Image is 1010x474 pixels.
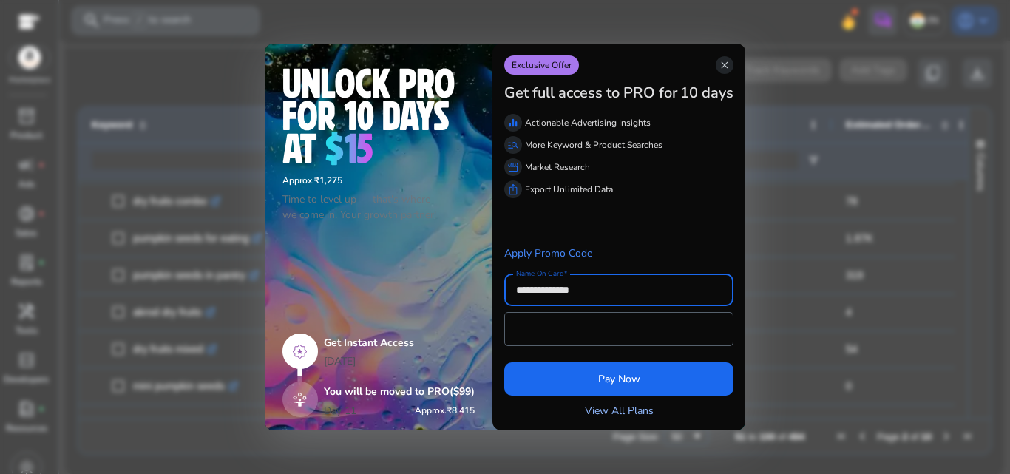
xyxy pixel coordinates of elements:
span: equalizer [507,117,519,129]
iframe: Secure card payment input frame [512,314,725,344]
h5: You will be moved to PRO [324,386,475,399]
span: manage_search [507,139,519,151]
span: storefront [507,161,519,173]
span: Pay Now [598,371,640,387]
h6: ₹1,275 [282,175,475,186]
h5: Get Instant Access [324,337,475,350]
p: Exclusive Offer [504,55,579,75]
p: Market Research [525,160,590,174]
h6: ₹8,415 [415,405,475,416]
h3: Get full access to PRO for [504,84,677,102]
span: ($99) [450,385,475,399]
span: Approx. [282,175,314,186]
p: Time to level up — that's where we come in. Your growth partner! [282,192,475,223]
p: More Keyword & Product Searches [525,138,662,152]
a: View All Plans [585,403,654,419]
span: ios_share [507,183,519,195]
p: [DATE] [324,353,475,369]
p: Export Unlimited Data [525,183,613,196]
a: Apply Promo Code [504,246,592,260]
button: Pay Now [504,362,733,396]
h3: 10 days [680,84,733,102]
p: Actionable Advertising Insights [525,116,651,129]
mat-label: Name On Card [516,268,563,279]
span: Approx. [415,404,447,416]
p: Day 11 [324,403,356,419]
span: close [719,59,731,71]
